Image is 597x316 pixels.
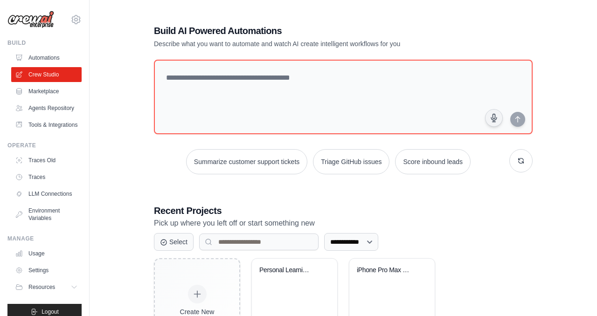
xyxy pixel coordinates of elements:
[11,84,82,99] a: Marketplace
[11,153,82,168] a: Traces Old
[154,233,194,251] button: Select
[154,24,467,37] h1: Build AI Powered Automations
[11,50,82,65] a: Automations
[11,186,82,201] a: LLM Connections
[7,235,82,242] div: Manage
[11,101,82,116] a: Agents Repository
[485,109,503,127] button: Click to speak your automation idea
[11,203,82,226] a: Environment Variables
[7,142,82,149] div: Operate
[11,280,82,295] button: Resources
[11,246,82,261] a: Usage
[357,266,413,275] div: iPhone Pro Max Price Research - Polish Market
[259,266,316,275] div: Personal Learning Management System
[7,11,54,28] img: Logo
[11,170,82,185] a: Traces
[7,39,82,47] div: Build
[11,67,82,82] a: Crew Studio
[186,149,307,174] button: Summarize customer support tickets
[11,117,82,132] a: Tools & Integrations
[313,149,389,174] button: Triage GitHub issues
[395,149,471,174] button: Score inbound leads
[509,149,533,172] button: Get new suggestions
[42,308,59,316] span: Logout
[154,204,533,217] h3: Recent Projects
[11,263,82,278] a: Settings
[28,283,55,291] span: Resources
[154,39,467,48] p: Describe what you want to automate and watch AI create intelligent workflows for you
[154,217,533,229] p: Pick up where you left off or start something new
